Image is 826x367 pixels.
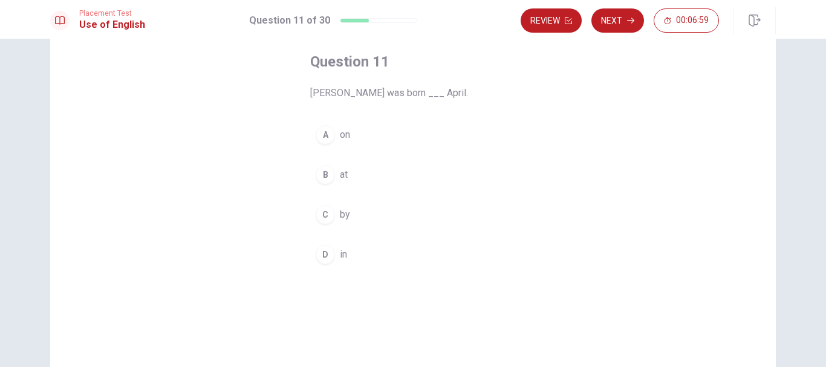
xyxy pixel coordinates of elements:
[676,16,709,25] span: 00:06:59
[316,245,335,264] div: D
[310,52,516,71] h4: Question 11
[340,207,350,222] span: by
[310,239,516,270] button: Din
[591,8,644,33] button: Next
[340,128,350,142] span: on
[310,120,516,150] button: Aon
[310,160,516,190] button: Bat
[316,165,335,184] div: B
[310,200,516,230] button: Cby
[654,8,719,33] button: 00:06:59
[340,247,347,262] span: in
[310,86,516,100] span: [PERSON_NAME] was born ___ April.
[521,8,582,33] button: Review
[316,205,335,224] div: C
[249,13,330,28] h1: Question 11 of 30
[340,167,348,182] span: at
[316,125,335,145] div: A
[79,9,145,18] span: Placement Test
[79,18,145,32] h1: Use of English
